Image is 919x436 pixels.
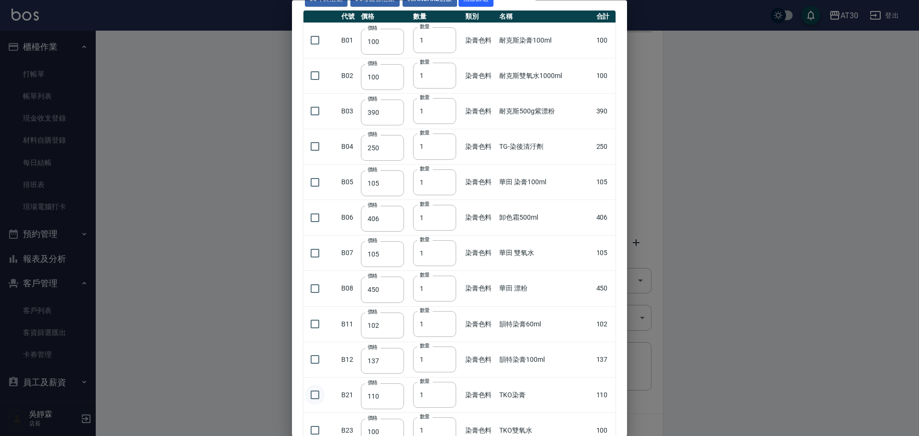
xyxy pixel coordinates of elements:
label: 價格 [368,167,378,174]
td: B07 [339,235,359,271]
td: 染膏色料 [463,200,497,235]
td: 染膏色料 [463,94,497,129]
td: 105 [594,165,616,200]
td: 染膏色料 [463,378,497,413]
label: 數量 [420,343,430,350]
label: 價格 [368,414,378,422]
td: 染膏色料 [463,271,497,306]
td: 華田 染膏100ml [497,165,594,200]
th: 類別 [463,11,497,23]
td: 韻特染膏100ml [497,342,594,378]
label: 數量 [420,130,430,137]
td: B01 [339,23,359,58]
td: B11 [339,307,359,342]
td: 105 [594,235,616,271]
td: 100 [594,58,616,94]
td: 250 [594,129,616,165]
label: 價格 [368,237,378,245]
td: B06 [339,200,359,235]
label: 價格 [368,308,378,315]
label: 數量 [420,414,430,421]
label: 價格 [368,273,378,280]
td: B03 [339,94,359,129]
label: 價格 [368,131,378,138]
label: 價格 [368,202,378,209]
td: 染膏色料 [463,58,497,94]
td: B05 [339,165,359,200]
td: 耐克斯500g紫漂粉 [497,94,594,129]
td: 韻特染膏60ml [497,307,594,342]
th: 代號 [339,11,359,23]
label: 數量 [420,59,430,66]
label: 價格 [368,24,378,32]
th: 價格 [359,11,411,23]
label: 數量 [420,378,430,385]
th: 名稱 [497,11,594,23]
td: 100 [594,23,616,58]
label: 數量 [420,94,430,101]
td: 染膏色料 [463,23,497,58]
label: 數量 [420,165,430,172]
td: B08 [339,271,359,306]
td: 華田 雙氧水 [497,235,594,271]
td: B04 [339,129,359,165]
label: 價格 [368,60,378,67]
td: 耐克斯染膏100ml [497,23,594,58]
td: 137 [594,342,616,378]
label: 價格 [368,344,378,351]
td: 染膏色料 [463,235,497,271]
td: 卸色霜500ml [497,200,594,235]
label: 數量 [420,236,430,243]
td: 染膏色料 [463,129,497,165]
td: 染膏色料 [463,165,497,200]
label: 價格 [368,95,378,102]
td: 華田 漂粉 [497,271,594,306]
td: 102 [594,307,616,342]
td: TKO染膏 [497,378,594,413]
td: 406 [594,200,616,235]
td: TG-染後清汙劑 [497,129,594,165]
td: 染膏色料 [463,342,497,378]
td: B02 [339,58,359,94]
th: 數量 [411,11,463,23]
label: 數量 [420,23,430,31]
td: 耐克斯雙氧水1000ml [497,58,594,94]
label: 數量 [420,201,430,208]
td: 390 [594,94,616,129]
th: 合計 [594,11,616,23]
td: 110 [594,378,616,413]
td: 450 [594,271,616,306]
td: B12 [339,342,359,378]
td: B21 [339,378,359,413]
label: 數量 [420,307,430,314]
label: 價格 [368,379,378,386]
label: 數量 [420,271,430,279]
td: 染膏色料 [463,307,497,342]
